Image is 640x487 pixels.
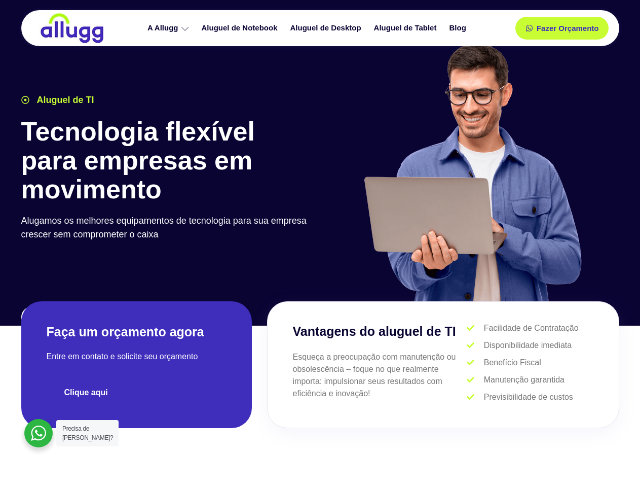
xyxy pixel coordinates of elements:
[444,19,473,37] a: Blog
[360,43,584,301] img: aluguel de ti para startups
[481,322,579,334] span: Facilidade de Contratação
[293,322,467,341] h3: Vantagens do aluguel de TI
[34,93,94,107] span: Aluguel de TI
[458,357,640,487] iframe: Chat Widget
[21,214,315,241] p: Alugamos os melhores equipamentos de tecnologia para sua empresa crescer sem comprometer o caixa
[481,339,572,352] span: Disponibilidade imediata
[142,19,197,37] a: A Allugg
[62,425,113,441] span: Precisa de [PERSON_NAME]?
[197,19,285,37] a: Aluguel de Notebook
[39,13,105,44] img: locação de TI é Allugg
[515,17,609,40] a: Fazer Orçamento
[47,351,227,363] p: Entre em contato e solicite seu orçamento
[285,19,369,37] a: Aluguel de Desktop
[537,24,599,32] span: Fazer Orçamento
[481,357,541,369] span: Benefício Fiscal
[293,351,467,400] p: Esqueça a preocupação com manutenção ou obsolescência – foque no que realmente importa: impulsion...
[47,324,227,340] h2: Faça um orçamento agora
[64,389,108,397] span: Clique aqui
[47,380,126,405] a: Clique aqui
[21,117,315,204] h1: Tecnologia flexível para empresas em movimento
[369,19,444,37] a: Aluguel de Tablet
